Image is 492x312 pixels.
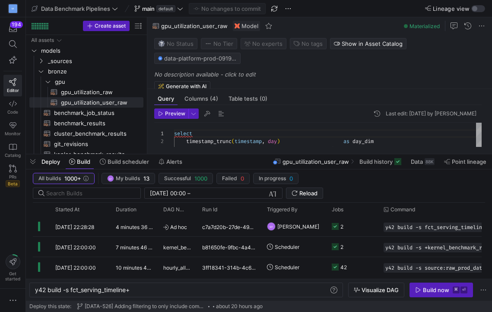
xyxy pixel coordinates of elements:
button: Data Benchmark Pipelines [29,3,120,14]
a: gpu_utilization_user_raw​​​​​​​​​​ [29,97,143,108]
span: gpu_utilization_user_raw​​​​​​​​​​ [61,98,133,108]
a: cluster_benchmark_results​​​​​​​​​​ [29,128,143,139]
input: Start datetime [150,190,186,197]
img: No status [158,40,165,47]
div: Press SPACE to select this row. [29,118,143,128]
span: 1000+ [64,175,81,182]
img: undefined [235,23,240,29]
div: Last edit: [DATE] by [PERSON_NAME] [386,111,476,117]
span: gpu [55,77,142,87]
span: , [262,138,265,145]
span: No expert s [252,40,283,47]
span: (0) [260,96,267,102]
span: Run Id [202,207,217,213]
button: Build scheduler [96,154,153,169]
span: [DATE] 22:28:28 [55,224,94,230]
span: Model [241,22,258,29]
button: Successful1000 [159,173,213,184]
span: Duration [116,207,136,213]
a: Catalog [3,140,22,161]
button: maindefault [132,3,185,14]
button: Build now⌘⏎ [409,283,473,297]
button: In progress0 [253,173,298,184]
span: bronze [48,67,142,76]
div: All assets [31,37,54,43]
span: benchmark_job_status​​​​​​​​​​ [54,108,133,118]
span: -- Normalize all GPU types to uppercase for consis [186,146,337,153]
div: Press SPACE to select this row. [29,87,143,97]
span: 1000 [194,175,207,182]
span: gpu_utilization_user_raw [283,158,349,165]
span: No Tier [205,40,233,47]
span: tency. [337,146,356,153]
span: Failed [222,175,237,181]
span: Deploy this state: [29,303,71,309]
span: (4) [210,96,218,102]
span: hourly_all_raw_bench_data_sync [163,258,192,278]
span: default [156,5,175,12]
span: – [187,190,190,197]
span: about 20 hours ago [216,303,263,309]
span: Query [158,96,174,102]
a: M [3,1,22,16]
span: ) [277,138,280,145]
a: benchmark_results​​​​​​​​​​ [29,118,143,128]
span: timestamp_trunc [186,138,232,145]
span: Catalog [5,153,21,158]
div: 2 [340,237,343,257]
button: Create asset [83,21,130,31]
span: models [41,46,142,56]
span: Beta [6,180,20,187]
button: Visualize DAG [348,283,404,297]
div: 1 [154,130,164,137]
button: All builds1000+ [33,173,95,184]
span: Monitor [5,131,21,136]
span: Successful [164,175,191,181]
span: gpu_utilization_user_raw [161,22,228,29]
span: day [268,138,277,145]
button: Getstarted [3,251,22,285]
span: Point lineage [452,158,486,165]
span: Preview [165,111,185,117]
button: Generate with AI [154,81,210,92]
button: Alerts [155,154,186,169]
div: Press SPACE to select this row. [29,139,143,149]
span: Data Benchmark Pipelines [41,5,110,12]
a: git_revisions​​​​​​​​​​ [29,139,143,149]
span: DAG Name [163,207,186,213]
div: EF [267,222,276,231]
a: gpu_utilization_raw​​​​​​​​​​ [29,87,143,97]
button: [DATA-526] Adding filtering to only include commits to main (#116)about 20 hours ago [75,301,265,312]
button: Show in Asset Catalog [330,38,406,49]
a: PRsBeta [3,161,22,191]
span: cluster_benchmark_results​​​​​​​​​​ [54,129,133,139]
div: Press SPACE to select this row. [29,149,143,159]
div: Press SPACE to select this row. [29,35,143,45]
span: ( [232,138,235,145]
button: No tags [290,38,327,49]
span: Build scheduler [108,158,149,165]
button: No experts [241,38,286,49]
button: Failed0 [216,173,250,184]
span: All builds [38,175,61,181]
span: Started At [55,207,79,213]
div: Press SPACE to select this row. [29,45,143,56]
y42-duration: 10 minutes 44 seconds [116,264,172,271]
span: Get started [5,271,20,281]
span: Visualize DAG [362,287,399,293]
div: M [9,4,17,13]
span: Alerts [166,158,182,165]
span: timestamp [235,138,262,145]
button: No tierNo Tier [201,38,237,49]
img: No tier [205,40,212,47]
span: 0 [289,175,293,182]
span: No tags [302,40,323,47]
y42-duration: 4 minutes 36 seconds [116,224,169,230]
span: y42 build -s fct_serving_timeline+ [385,224,488,230]
span: Columns [184,96,218,102]
span: Scheduler [275,237,299,257]
span: In progress [259,175,286,181]
div: Press SPACE to select this row. [29,76,143,87]
span: 13 [143,175,149,182]
span: No Status [158,40,194,47]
